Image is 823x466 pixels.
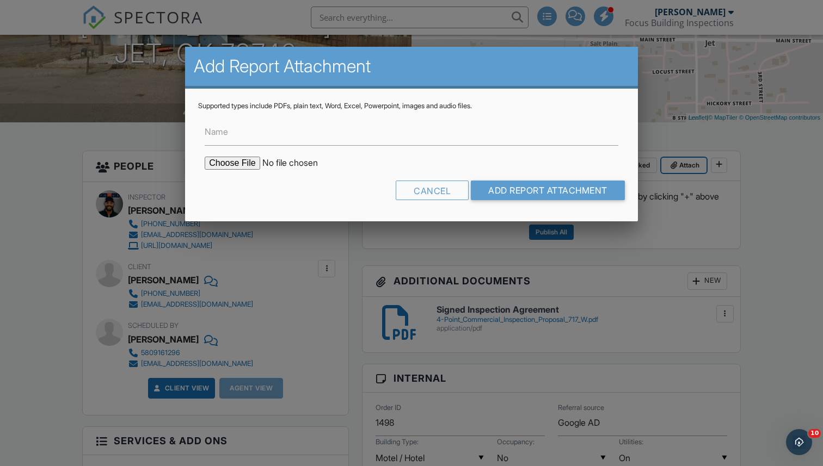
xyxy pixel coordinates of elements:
span: 10 [808,429,821,438]
label: Name [205,126,228,138]
div: Supported types include PDFs, plain text, Word, Excel, Powerpoint, images and audio files. [198,102,625,110]
h2: Add Report Attachment [194,55,629,77]
iframe: Intercom live chat [786,429,812,455]
input: Add Report Attachment [471,181,625,200]
div: Cancel [396,181,469,200]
